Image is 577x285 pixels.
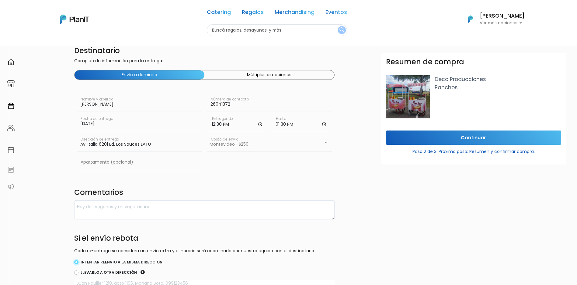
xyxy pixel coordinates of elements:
[7,58,15,66] img: home-e721727adea9d79c4d83392d1f703f7f8bce08238fde08b1acbfd93340b81755.svg
[7,102,15,110] img: campaigns-02234683943229c281be62815700db0a1741e53638e28bf9629b52c665b00959.svg
[480,21,525,25] p: Ver más opciones
[208,114,267,132] input: Horario
[204,70,334,80] button: Múltiples direcciones
[207,94,332,111] input: Número de contacto
[207,24,347,36] input: Buscá regalos, desayunos, y más
[7,183,15,190] img: partners-52edf745621dab592f3b2c58e3bca9d71375a7ef29c3b500c9f145b62cc070d4.svg
[74,188,335,198] h4: Comentarios
[386,131,561,145] input: Continuar
[435,83,561,91] p: Panchos
[74,248,335,254] p: Cada re-entrega se considera un envío extra y el horario será coordinado por nuestro equipo con e...
[77,154,204,171] input: Apartamento (opcional)
[242,10,264,17] a: Regalos
[339,27,344,33] img: search_button-432b6d5273f82d61273b3651a40e1bd1b912527efae98b1b7a1b2c0702e16a8d.svg
[81,270,137,275] label: Llevarlo a otra dirección
[7,146,15,154] img: calendar-87d922413cdce8b2cf7b7f5f62616a5cf9e4887200fb71536465627b3292af00.svg
[77,134,202,151] input: Dirección de entrega
[480,13,525,19] h6: [PERSON_NAME]
[275,10,315,17] a: Merchandising
[31,6,88,18] div: ¿Necesitás ayuda?
[75,70,204,80] button: Envío a domicilio
[77,94,202,111] input: Nombre y apellido
[77,114,202,131] input: Fecha de entrega
[386,58,464,66] h3: Resumen de compra
[81,260,162,265] label: Intentar reenvio a la misma dirección
[74,46,335,55] h4: Destinatario
[386,75,430,118] img: Captura_de_pantalla_2025-05-05_113950.png
[325,10,347,17] a: Eventos
[460,11,525,27] button: PlanIt Logo [PERSON_NAME] Ver más opciones
[464,12,477,26] img: PlanIt Logo
[435,91,561,97] p: -
[74,234,335,245] h4: Si el envío rebota
[7,166,15,173] img: feedback-78b5a0c8f98aac82b08bfc38622c3050aee476f2c9584af64705fc4e61158814.svg
[60,15,89,24] img: PlanIt Logo
[7,80,15,87] img: marketplace-4ceaa7011d94191e9ded77b95e3339b90024bf715f7c57f8cf31f2d8c509eaba.svg
[272,114,331,132] input: Hasta
[386,146,561,155] p: Paso 2 de 3. Próximo paso: Resumen y confirmar compra.
[74,58,335,65] p: Completa la información para la entrega.
[435,75,561,83] p: Deco Producciones
[7,124,15,131] img: people-662611757002400ad9ed0e3c099ab2801c6687ba6c219adb57efc949bc21e19d.svg
[207,10,231,17] a: Catering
